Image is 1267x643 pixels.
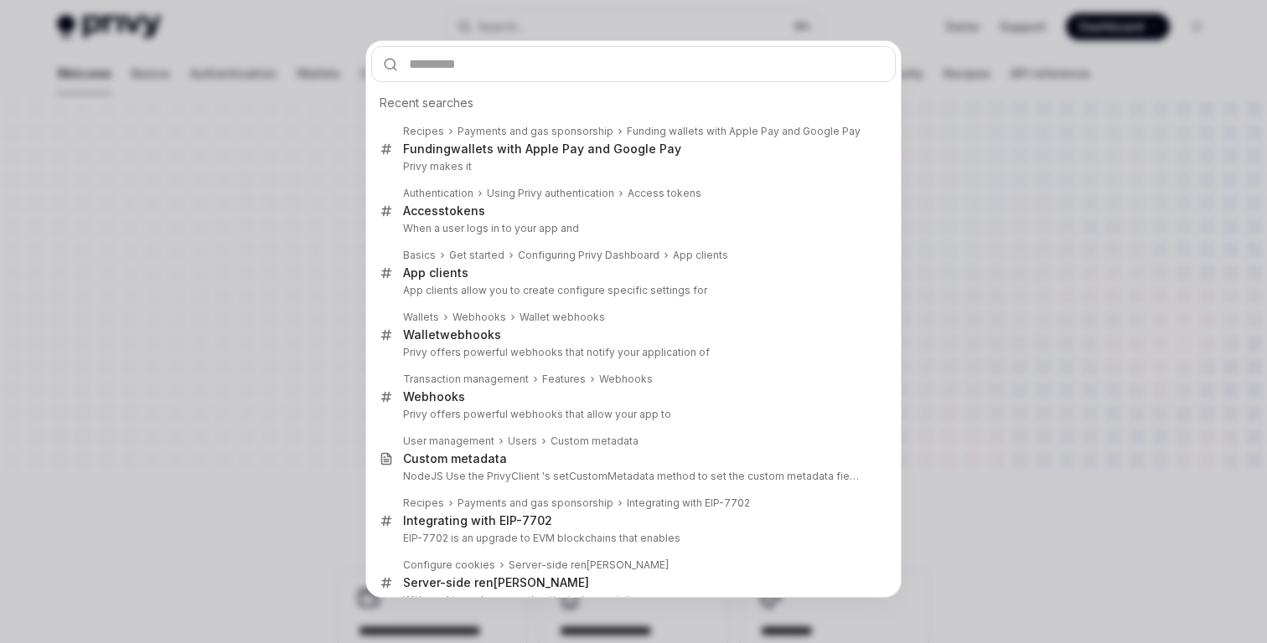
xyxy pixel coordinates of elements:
div: Custom metadata [551,435,639,448]
div: Wallets [403,311,439,324]
p: With cookies, when an authenticated user visits a page [403,594,861,607]
div: Webhooks [599,373,653,386]
div: oks [403,389,465,404]
div: s [403,265,468,280]
div: User management [403,435,494,448]
div: Funding wallets with Apple Pay and Google Pay [627,125,861,138]
div: Access tokens [628,187,701,200]
div: Get started [449,249,504,262]
div: Features [542,373,586,386]
b: Custom meta [403,451,480,466]
div: Payments and gas sponsorship [458,496,613,510]
div: Wallet ks [403,327,501,342]
div: tokens [403,203,485,219]
b: App client [403,265,462,280]
div: Recipes [403,496,444,510]
b: Funding [403,141,451,156]
div: Basics [403,249,436,262]
div: Recipes [403,125,444,138]
b: webhoo [440,327,488,342]
div: Server- [PERSON_NAME] [509,558,669,572]
p: Privy offers powerful webhooks that allow your app to [403,408,861,421]
b: side ren [546,558,587,571]
div: data [403,451,507,466]
div: App clients [673,249,728,262]
span: Recent searches [380,95,473,111]
b: Webho [403,389,444,404]
div: Users [508,435,537,448]
div: Webhooks [452,311,506,324]
p: Privy offers powerful webhooks that notify your application of [403,346,861,359]
b: side ren [446,575,494,589]
div: Wallet webhooks [520,311,605,324]
div: Integrating with EIP-7702 [627,496,750,510]
div: Authentication [403,187,473,200]
div: Configure cookies [403,558,495,572]
div: Payments and gas sponsorship [458,125,613,138]
div: Using Privy authentication [487,187,614,200]
div: Server- [PERSON_NAME] [403,575,589,590]
p: Privy makes it [403,160,861,173]
div: wallets with Apple Pay and Google Pay [403,141,681,157]
p: EIP-7702 is an upgrade to EVM blockchains that enables [403,532,861,545]
p: When a user logs in to your app and [403,222,861,235]
b: 7702 [522,513,552,527]
p: NodeJS Use the PrivyClient 's setCustomMetadata method to set the custom metadata field for a us [403,470,861,483]
div: Configuring Privy Dashboard [518,249,659,262]
div: Integrating with EIP- [403,513,552,528]
div: Transaction management [403,373,529,386]
b: Access [403,203,445,218]
p: App clients allow you to create configure specific settings for [403,284,861,297]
